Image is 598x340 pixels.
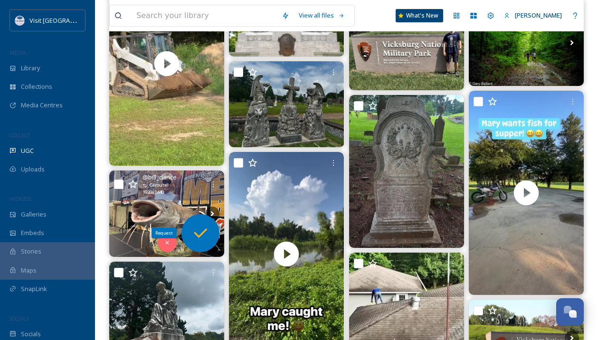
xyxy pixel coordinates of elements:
[15,16,25,25] img: logo.png
[294,6,350,25] a: View all files
[109,170,224,257] img: At the recent 200k MegaBucks Catfish Tournament in Vicksburg, MS my good friend, fishing buddy an...
[132,5,277,26] input: Search your library
[9,315,28,322] span: SOCIALS
[21,165,45,174] span: Uploads
[150,182,169,189] span: Carousel
[142,189,164,196] span: 1920 x 1440
[515,11,562,19] span: [PERSON_NAME]
[21,266,37,275] span: Maps
[9,132,30,139] span: COLLECT
[142,173,177,182] span: @ bill_dance
[21,330,41,339] span: Socials
[556,298,584,326] button: Open Chat
[349,2,464,90] img: Had an awesome time at Vicksburg and Shiloh this weekend. Finally got to see the Western Theater ...
[152,228,177,238] div: Request
[396,9,443,22] a: What's New
[229,61,344,148] img: #cemetery_shots #cemeteries #cemeteriesofinstagram #gravecaretaker #graveyards #vicksburg #ghost
[9,195,31,202] span: WIDGETS
[469,91,584,295] img: thumbnail
[499,6,567,25] a: [PERSON_NAME]
[21,228,44,237] span: Embeds
[21,64,40,73] span: Library
[21,146,34,155] span: UGC
[349,95,464,248] img: #cemeteries #cemetery_shots #cemeteriesofinstagram #vicksburg #ghost
[9,49,26,56] span: MEDIA
[21,284,47,293] span: SnapLink
[21,101,63,110] span: Media Centres
[21,247,41,256] span: Stories
[29,16,103,25] span: Visit [GEOGRAPHIC_DATA]
[21,210,47,219] span: Galleries
[469,91,584,295] video: #alrightpeople #mississippiriver #Mississippi #aintnodoubt #ChrisLynn #vicksburg #getupanddosomet...
[21,82,52,91] span: Collections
